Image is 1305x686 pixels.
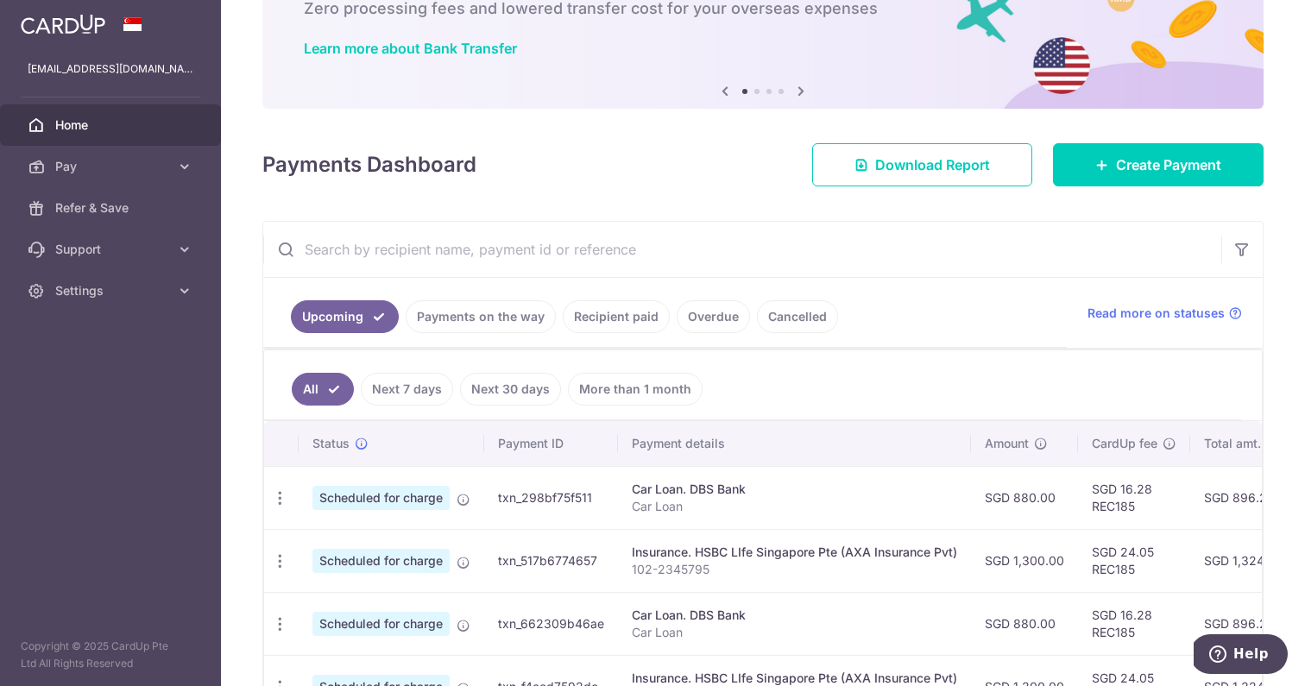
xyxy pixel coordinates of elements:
[55,158,169,175] span: Pay
[1092,435,1157,452] span: CardUp fee
[484,592,618,655] td: txn_662309b46ae
[263,222,1221,277] input: Search by recipient name, payment id or reference
[304,40,517,57] a: Learn more about Bank Transfer
[632,624,957,641] p: Car Loan
[677,300,750,333] a: Overdue
[1078,529,1190,592] td: SGD 24.05 REC185
[632,498,957,515] p: Car Loan
[971,592,1078,655] td: SGD 880.00
[971,529,1078,592] td: SGD 1,300.00
[1078,592,1190,655] td: SGD 16.28 REC185
[618,421,971,466] th: Payment details
[1116,154,1221,175] span: Create Payment
[262,149,476,180] h4: Payments Dashboard
[55,241,169,258] span: Support
[1087,305,1225,322] span: Read more on statuses
[812,143,1032,186] a: Download Report
[1194,634,1288,677] iframe: Opens a widget where you can find more information
[1078,466,1190,529] td: SGD 16.28 REC185
[312,549,450,573] span: Scheduled for charge
[484,466,618,529] td: txn_298bf75f511
[1053,143,1264,186] a: Create Payment
[757,300,838,333] a: Cancelled
[28,60,193,78] p: [EMAIL_ADDRESS][DOMAIN_NAME]
[632,481,957,498] div: Car Loan. DBS Bank
[361,373,453,406] a: Next 7 days
[1190,466,1296,529] td: SGD 896.28
[312,435,350,452] span: Status
[1204,435,1261,452] span: Total amt.
[55,116,169,134] span: Home
[632,544,957,561] div: Insurance. HSBC LIfe Singapore Pte (AXA Insurance Pvt)
[875,154,990,175] span: Download Report
[632,607,957,624] div: Car Loan. DBS Bank
[312,486,450,510] span: Scheduled for charge
[971,466,1078,529] td: SGD 880.00
[568,373,703,406] a: More than 1 month
[484,529,618,592] td: txn_517b6774657
[1190,529,1296,592] td: SGD 1,324.05
[632,561,957,578] p: 102-2345795
[484,421,618,466] th: Payment ID
[312,612,450,636] span: Scheduled for charge
[291,300,399,333] a: Upcoming
[406,300,556,333] a: Payments on the way
[563,300,670,333] a: Recipient paid
[21,14,105,35] img: CardUp
[985,435,1029,452] span: Amount
[292,373,354,406] a: All
[55,282,169,299] span: Settings
[1087,305,1242,322] a: Read more on statuses
[55,199,169,217] span: Refer & Save
[460,373,561,406] a: Next 30 days
[1190,592,1296,655] td: SGD 896.28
